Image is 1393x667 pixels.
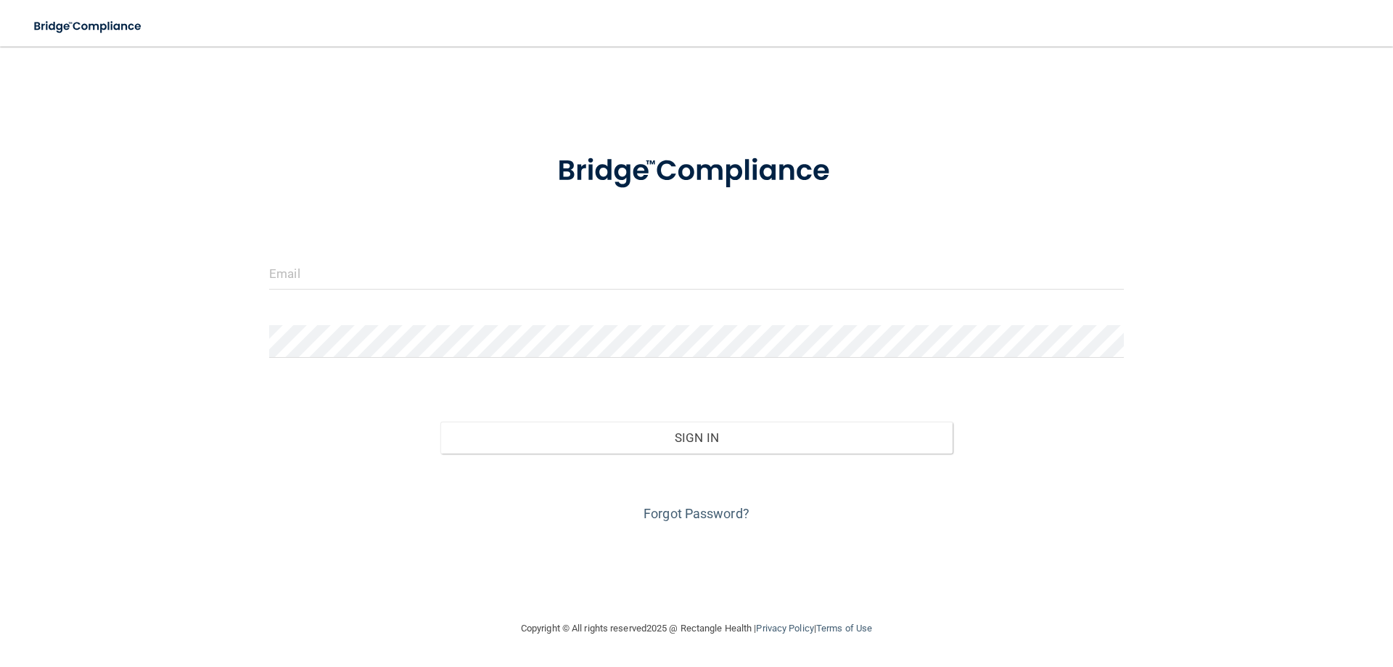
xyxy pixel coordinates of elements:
[432,605,961,652] div: Copyright © All rights reserved 2025 @ Rectangle Health | |
[527,134,866,209] img: bridge_compliance_login_screen.278c3ca4.svg
[440,422,953,454] button: Sign In
[269,257,1124,290] input: Email
[756,623,813,634] a: Privacy Policy
[816,623,872,634] a: Terms of Use
[644,506,749,521] a: Forgot Password?
[22,12,155,41] img: bridge_compliance_login_screen.278c3ca4.svg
